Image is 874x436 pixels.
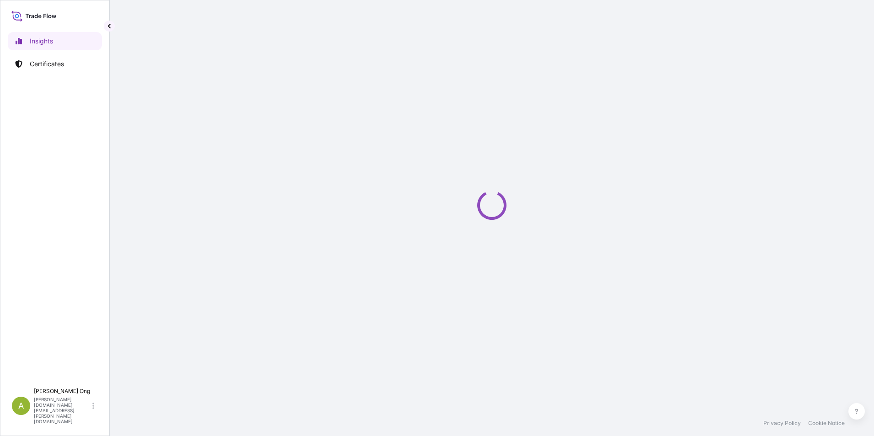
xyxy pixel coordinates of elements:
[30,59,64,69] p: Certificates
[763,420,801,427] a: Privacy Policy
[18,401,24,410] span: A
[8,55,102,73] a: Certificates
[34,397,91,424] p: [PERSON_NAME][DOMAIN_NAME][EMAIL_ADDRESS][PERSON_NAME][DOMAIN_NAME]
[34,388,91,395] p: [PERSON_NAME] Ong
[808,420,845,427] a: Cookie Notice
[8,32,102,50] a: Insights
[30,37,53,46] p: Insights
